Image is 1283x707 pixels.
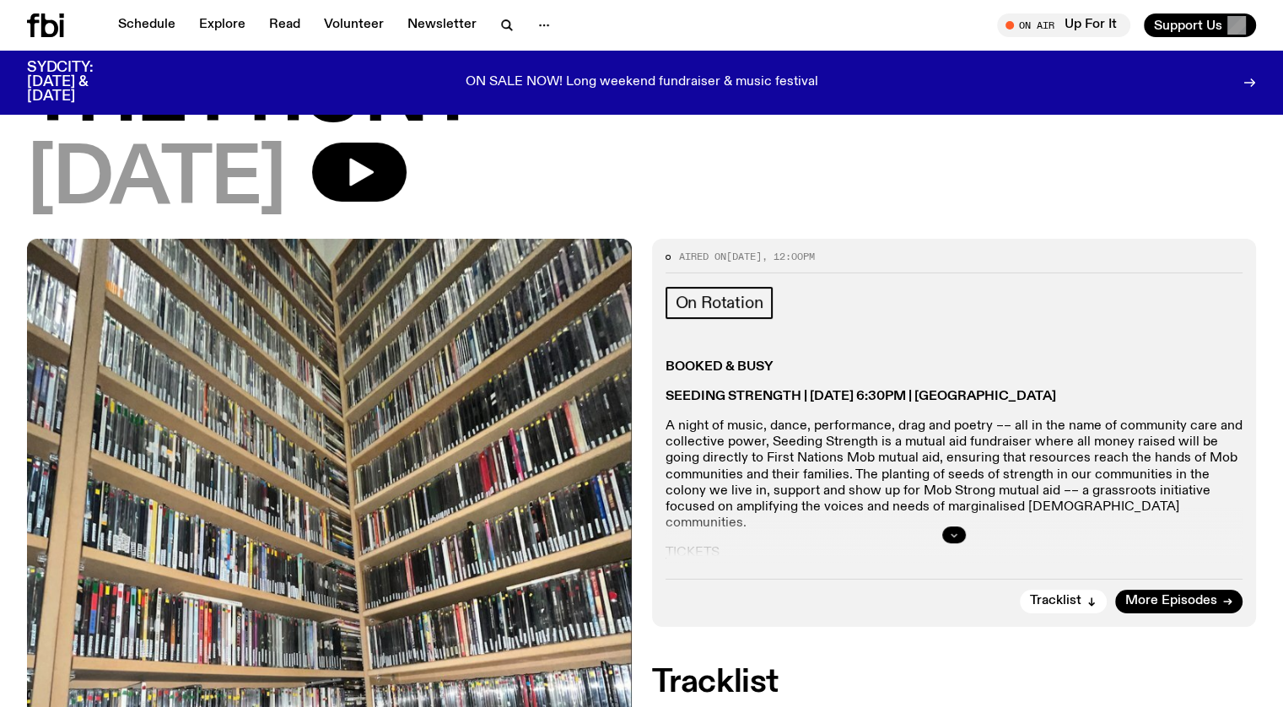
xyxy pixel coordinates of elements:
[666,360,774,374] strong: BOOKED & BUSY
[397,13,487,37] a: Newsletter
[1125,595,1217,607] span: More Episodes
[762,250,815,263] span: , 12:00pm
[1030,595,1081,607] span: Tracklist
[27,143,285,219] span: [DATE]
[1154,18,1222,33] span: Support Us
[666,390,1056,403] strong: SEEDING STRENGTH | [DATE] 6:30PM | [GEOGRAPHIC_DATA]
[1020,590,1107,613] button: Tracklist
[314,13,394,37] a: Volunteer
[466,75,818,90] p: ON SALE NOW! Long weekend fundraiser & music festival
[1115,590,1243,613] a: More Episodes
[108,13,186,37] a: Schedule
[726,250,762,263] span: [DATE]
[27,61,135,104] h3: SYDCITY: [DATE] & [DATE]
[679,250,726,263] span: Aired on
[997,13,1130,37] button: On AirUp For It
[666,418,1243,532] p: A night of music, dance, performance, drag and poetry –– all in the name of community care and co...
[666,287,774,319] a: On Rotation
[189,13,256,37] a: Explore
[259,13,310,37] a: Read
[652,667,1257,698] h2: Tracklist
[1144,13,1256,37] button: Support Us
[676,294,763,312] span: On Rotation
